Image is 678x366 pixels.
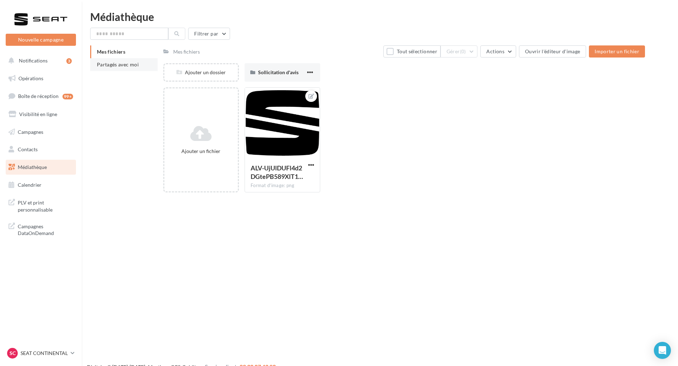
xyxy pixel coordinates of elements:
[383,45,440,58] button: Tout sélectionner
[251,182,314,189] div: Format d'image: png
[4,88,77,104] a: Boîte de réception99+
[4,71,77,86] a: Opérations
[62,94,73,99] div: 99+
[595,48,639,54] span: Importer un fichier
[18,75,43,81] span: Opérations
[21,350,68,357] p: SEAT CONTINENTAL
[18,129,43,135] span: Campagnes
[6,34,76,46] button: Nouvelle campagne
[18,222,73,237] span: Campagnes DataOnDemand
[4,125,77,140] a: Campagnes
[164,69,238,76] div: Ajouter un dossier
[486,48,504,54] span: Actions
[18,182,42,188] span: Calendrier
[4,219,77,240] a: Campagnes DataOnDemand
[167,148,235,155] div: Ajouter un fichier
[589,45,645,58] button: Importer un fichier
[10,350,16,357] span: SC
[90,11,669,22] div: Médiathèque
[480,45,516,58] button: Actions
[173,48,200,55] div: Mes fichiers
[18,164,47,170] span: Médiathèque
[18,198,73,213] span: PLV et print personnalisable
[97,61,139,67] span: Partagés avec moi
[6,346,76,360] a: SC SEAT CONTINENTAL
[258,69,299,75] span: Sollicitation d'avis
[188,28,230,40] button: Filtrer par
[66,58,72,64] div: 3
[4,195,77,216] a: PLV et print personnalisable
[19,111,57,117] span: Visibilité en ligne
[4,177,77,192] a: Calendrier
[654,342,671,359] div: Open Intercom Messenger
[460,49,466,54] span: (0)
[97,49,125,55] span: Mes fichiers
[18,146,38,152] span: Contacts
[18,93,59,99] span: Boîte de réception
[4,142,77,157] a: Contacts
[19,58,48,64] span: Notifications
[519,45,586,58] button: Ouvrir l'éditeur d'image
[441,45,478,58] button: Gérer(0)
[4,160,77,175] a: Médiathèque
[4,107,77,122] a: Visibilité en ligne
[251,164,303,180] span: ALV-UjUlDUFl4d2DGtePB589XlT15SvZ8UTWpgdBFE49i678oQSRono
[4,53,75,68] button: Notifications 3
